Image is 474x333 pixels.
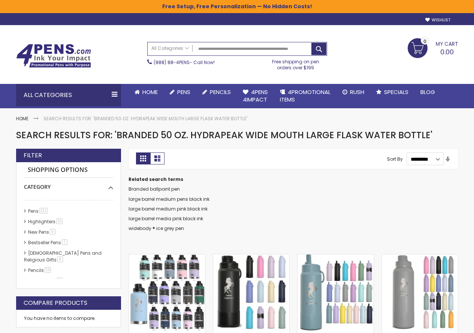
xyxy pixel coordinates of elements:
[129,215,203,222] a: large barrel media pink black ink
[45,267,51,273] span: 19
[154,59,190,66] a: (888) 88-4PENS
[298,254,374,260] a: Branded 26 Oz. Hydrapeak Sport Straw Water Bottle
[129,206,208,212] a: large barrel medium pink black ink
[274,84,336,108] a: 4PROMOTIONALITEMS
[243,88,268,103] span: 4Pens 4impact
[420,88,435,96] span: Blog
[16,84,121,106] div: All Categories
[129,176,458,182] dt: Related search terms
[142,88,158,96] span: Home
[177,88,190,96] span: Pens
[298,254,374,330] img: Branded 26 Oz. Hydrapeak Sport Straw Water Bottle
[336,84,370,100] a: Rush
[213,254,289,260] a: Branded 26 Oz. Hydrapeak Sport Water Bottle
[387,156,403,162] label: Sort By
[370,84,414,100] a: Specials
[423,38,426,45] span: 0
[43,115,247,122] strong: Search results for: 'Branded 50 Oz. Hydrapeak Wide Mouth Large Flask Water Bottle'
[129,84,164,100] a: Home
[50,229,55,234] span: 9
[56,218,63,224] span: 10
[164,84,196,100] a: Pens
[414,84,441,100] a: Blog
[196,84,237,100] a: Pencils
[408,38,458,57] a: 0.00 0
[151,45,189,51] span: All Categories
[16,115,28,122] a: Home
[24,299,87,307] strong: Compare Products
[24,178,113,191] div: Category
[16,310,121,327] div: You have no items to compare.
[237,84,274,108] a: 4Pens4impact
[425,17,450,23] a: Wishlist
[26,218,65,225] a: Highlighters10
[57,257,63,262] span: 8
[440,47,454,57] span: 0.00
[154,59,215,66] span: - Call Now!
[382,254,458,260] a: Promotional 40 Oz. Hydrapeak Sport Water Bottle
[136,152,150,164] strong: Grid
[26,267,54,273] a: Pencils19
[62,239,67,245] span: 7
[16,44,91,68] img: 4Pens Custom Pens and Promotional Products
[129,254,205,330] img: Branded 50 Oz. Hydrapeak Wide Mouth Large Flask Water Bottle
[280,88,330,103] span: 4PROMOTIONAL ITEMS
[350,88,364,96] span: Rush
[148,42,193,55] a: All Categories
[213,254,289,330] img: Branded 26 Oz. Hydrapeak Sport Water Bottle
[129,196,209,202] a: large barrel medium pens black ink
[129,225,184,231] a: widebody ® ice grey pen
[24,162,113,178] strong: Shopping Options
[57,278,63,283] span: 8
[16,129,432,141] span: Search results for: 'Branded 50 Oz. Hydrapeak Wide Mouth Large Flask Water Bottle'
[39,208,48,214] span: 221
[384,88,408,96] span: Specials
[129,186,180,192] a: Branded ballpoint pen
[24,250,102,263] a: [DEMOGRAPHIC_DATA] Pens and Religious Gifts8
[24,151,42,160] strong: Filter
[382,254,458,330] img: Promotional 40 Oz. Hydrapeak Sport Water Bottle
[26,229,58,235] a: New Pens9
[26,208,51,214] a: Pens221
[26,239,70,246] a: Bestseller Pens7
[264,56,327,71] div: Free shipping on pen orders over $199
[26,278,65,284] a: hp-featured8
[210,88,231,96] span: Pencils
[129,254,205,260] a: Branded 50 Oz. Hydrapeak Wide Mouth Large Flask Water Bottle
